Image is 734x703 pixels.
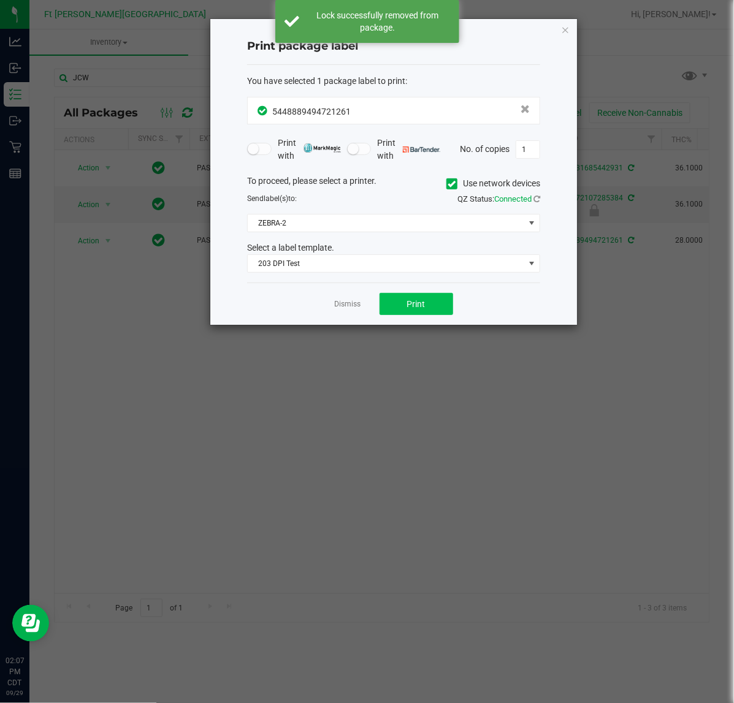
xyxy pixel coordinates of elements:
[247,39,540,55] h4: Print package label
[460,143,510,153] span: No. of copies
[247,194,297,203] span: Send to:
[264,194,288,203] span: label(s)
[377,137,440,162] span: Print with
[238,175,549,193] div: To proceed, please select a printer.
[248,255,524,272] span: 203 DPI Test
[248,215,524,232] span: ZEBRA-2
[403,146,440,153] img: bartender.png
[247,75,540,88] div: :
[278,137,341,162] span: Print with
[335,299,361,310] a: Dismiss
[457,194,540,203] span: QZ Status:
[238,241,549,254] div: Select a label template.
[272,107,351,116] span: 5448889494721261
[258,104,269,117] span: In Sync
[407,299,426,309] span: Print
[380,293,453,315] button: Print
[247,76,405,86] span: You have selected 1 package label to print
[304,143,341,153] img: mark_magic_cybra.png
[494,194,532,203] span: Connected
[306,9,450,34] div: Lock successfully removed from package.
[12,605,49,642] iframe: Resource center
[446,177,540,190] label: Use network devices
